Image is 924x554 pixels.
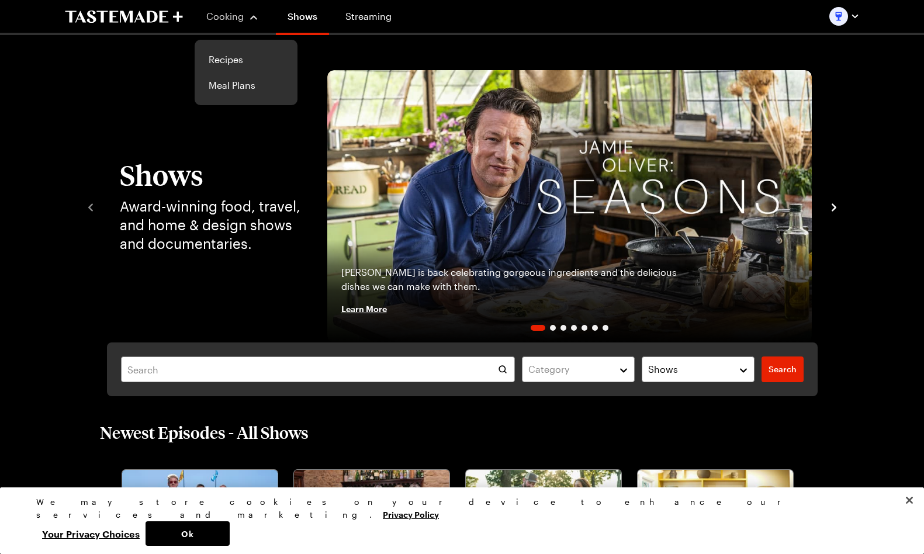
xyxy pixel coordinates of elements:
a: To Tastemade Home Page [65,10,183,23]
span: Go to slide 3 [560,325,566,331]
span: Go to slide 7 [603,325,608,331]
div: We may store cookies on your device to enhance our services and marketing. [36,496,878,521]
span: Cooking [206,11,244,22]
img: Profile picture [829,7,848,26]
div: Category [528,362,611,376]
button: Your Privacy Choices [36,521,146,546]
a: Meal Plans [202,72,290,98]
span: Go to slide 6 [592,325,598,331]
input: Search [121,356,515,382]
button: Close [897,487,922,513]
span: Go to slide 1 [531,325,545,331]
a: Jamie Oliver: Seasons[PERSON_NAME] is back celebrating gorgeous ingredients and the delicious dis... [327,70,812,342]
a: Recipes [202,47,290,72]
button: Profile picture [829,7,860,26]
span: Search [769,363,797,375]
a: filters [762,356,804,382]
div: Cooking [195,40,297,105]
img: Jamie Oliver: Seasons [327,70,812,342]
button: Shows [642,356,755,382]
button: Category [522,356,635,382]
button: Ok [146,521,230,546]
span: Learn More [341,303,387,314]
span: Go to slide 2 [550,325,556,331]
h1: Shows [120,160,304,190]
button: Cooking [206,2,259,30]
p: Award-winning food, travel, and home & design shows and documentaries. [120,197,304,253]
span: Shows [648,362,678,376]
a: More information about your privacy, opens in a new tab [383,508,439,520]
button: navigate to previous item [85,199,96,213]
button: navigate to next item [828,199,840,213]
h2: Newest Episodes - All Shows [100,422,309,443]
span: Go to slide 5 [582,325,587,331]
div: Privacy [36,496,878,546]
span: Go to slide 4 [571,325,577,331]
div: 1 / 7 [327,70,812,342]
a: Shows [276,2,329,35]
p: [PERSON_NAME] is back celebrating gorgeous ingredients and the delicious dishes we can make with ... [341,265,707,293]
